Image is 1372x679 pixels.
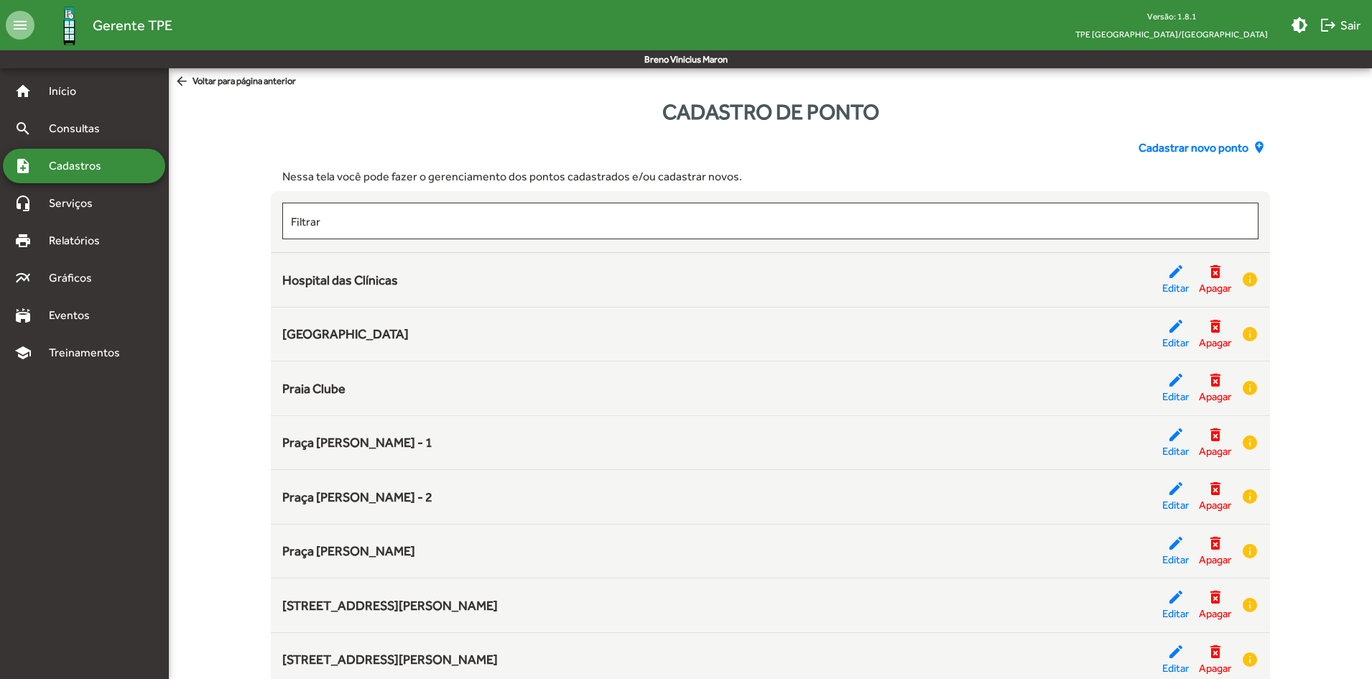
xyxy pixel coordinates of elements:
span: Cadastros [40,157,120,175]
span: Editar [1162,606,1189,622]
span: Editar [1162,660,1189,677]
span: Apagar [1199,280,1231,297]
mat-icon: info [1241,271,1259,288]
span: Editar [1162,335,1189,351]
span: Apagar [1199,552,1231,568]
mat-icon: home [14,83,32,100]
mat-icon: info [1241,434,1259,451]
mat-icon: delete_forever [1207,588,1224,606]
span: Praça [PERSON_NAME] - 2 [282,489,432,504]
mat-icon: delete_forever [1207,371,1224,389]
div: Nessa tela você pode fazer o gerenciamento dos pontos cadastrados e/ou cadastrar novos. [282,168,1259,185]
span: Apagar [1199,443,1231,460]
span: Cadastrar novo ponto [1139,139,1248,157]
mat-icon: multiline_chart [14,269,32,287]
div: Cadastro de ponto [169,96,1372,128]
mat-icon: info [1241,488,1259,505]
mat-icon: delete_forever [1207,535,1224,552]
span: Consultas [40,120,119,137]
mat-icon: edit [1167,643,1185,660]
mat-icon: edit [1167,263,1185,280]
mat-icon: info [1241,379,1259,397]
span: Editar [1162,280,1189,297]
mat-icon: logout [1320,17,1337,34]
span: [STREET_ADDRESS][PERSON_NAME] [282,652,498,667]
mat-icon: add_location [1252,140,1270,156]
mat-icon: arrow_back [175,74,193,90]
span: Editar [1162,497,1189,514]
span: Sair [1320,12,1361,38]
span: Praça [PERSON_NAME] [282,543,415,558]
span: Gráficos [40,269,111,287]
mat-icon: delete_forever [1207,643,1224,660]
span: Praia Clube [282,381,346,396]
mat-icon: menu [6,11,34,40]
span: Apagar [1199,335,1231,351]
span: [GEOGRAPHIC_DATA] [282,326,409,341]
mat-icon: print [14,232,32,249]
mat-icon: edit [1167,480,1185,497]
a: Gerente TPE [34,2,172,49]
mat-icon: delete_forever [1207,263,1224,280]
span: Apagar [1199,497,1231,514]
span: Editar [1162,389,1189,405]
mat-icon: edit [1167,318,1185,335]
mat-icon: note_add [14,157,32,175]
button: Sair [1314,12,1366,38]
mat-icon: school [14,344,32,361]
mat-icon: edit [1167,371,1185,389]
mat-icon: edit [1167,535,1185,552]
mat-icon: stadium [14,307,32,324]
div: Versão: 1.8.1 [1064,7,1279,25]
mat-icon: edit [1167,426,1185,443]
span: Treinamentos [40,344,137,361]
mat-icon: edit [1167,588,1185,606]
span: Apagar [1199,660,1231,677]
mat-icon: delete_forever [1207,426,1224,443]
mat-icon: info [1241,542,1259,560]
span: Editar [1162,443,1189,460]
span: Apagar [1199,389,1231,405]
mat-icon: delete_forever [1207,318,1224,335]
span: TPE [GEOGRAPHIC_DATA]/[GEOGRAPHIC_DATA] [1064,25,1279,43]
span: Eventos [40,307,109,324]
mat-icon: info [1241,651,1259,668]
mat-icon: delete_forever [1207,480,1224,497]
img: Logo [46,2,93,49]
span: Editar [1162,552,1189,568]
mat-icon: info [1241,325,1259,343]
mat-icon: info [1241,596,1259,614]
span: Gerente TPE [93,14,172,37]
span: Hospital das Clínicas [282,272,398,287]
span: [STREET_ADDRESS][PERSON_NAME] [282,598,498,613]
mat-icon: search [14,120,32,137]
span: Serviços [40,195,112,212]
span: Apagar [1199,606,1231,622]
span: Relatórios [40,232,119,249]
span: Voltar para página anterior [175,74,296,90]
span: Praça [PERSON_NAME] - 1 [282,435,432,450]
span: Início [40,83,97,100]
mat-icon: headset_mic [14,195,32,212]
mat-icon: brightness_medium [1291,17,1308,34]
